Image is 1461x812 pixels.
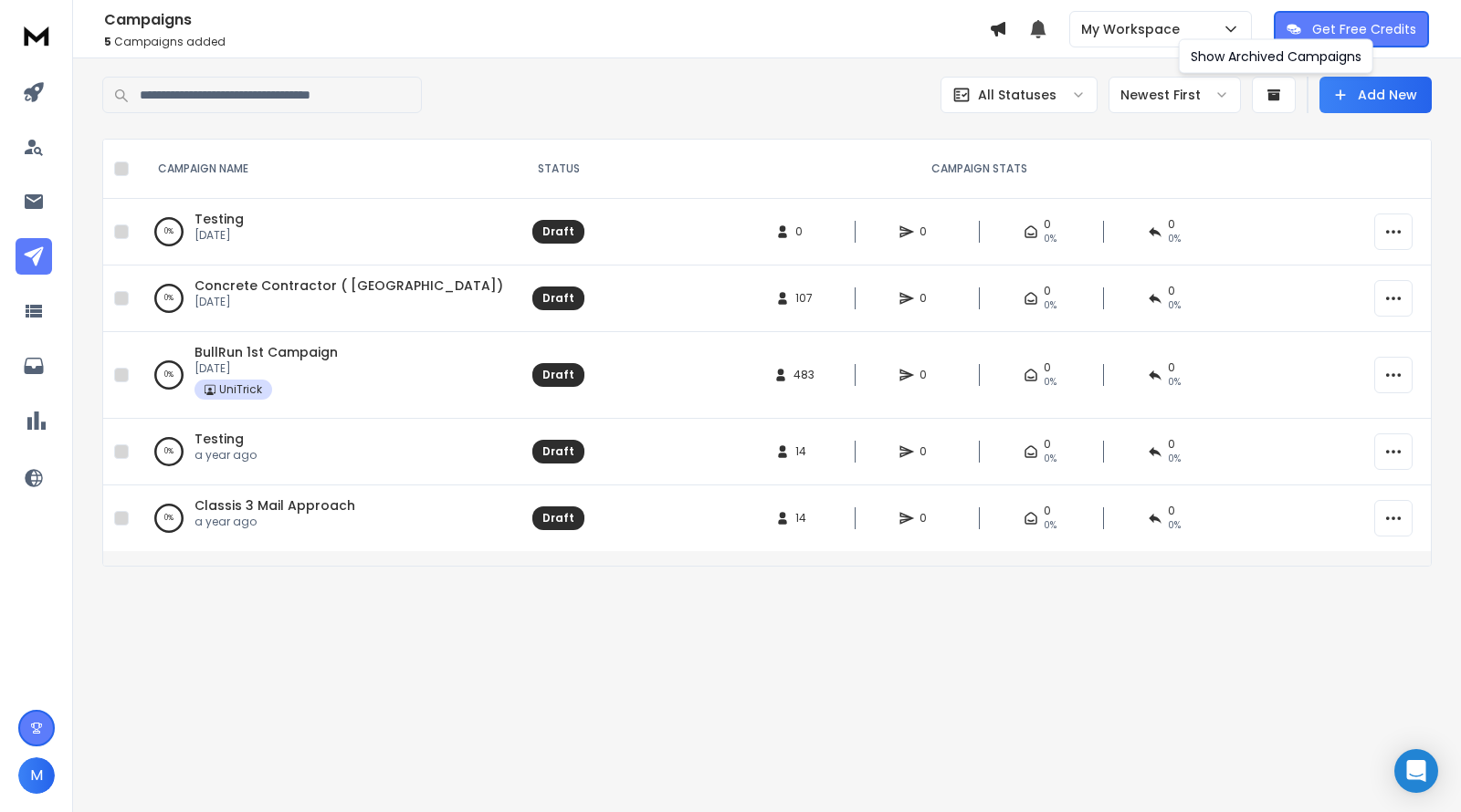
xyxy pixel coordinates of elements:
[194,515,355,529] p: a year ago
[136,485,521,552] td: 0%Classis 3 Mail Approacha year ago
[18,757,55,794] button: M
[920,511,938,526] span: 0
[795,444,814,459] span: 14
[795,511,814,526] span: 14
[1179,39,1373,74] div: Show Archived Campaigns
[1168,284,1175,298] span: 0
[920,224,938,239] span: 0
[194,448,257,463] p: a year ago
[194,343,338,361] a: BullRun 1st Campaign
[164,223,173,241] p: 0 %
[1312,20,1416,38] p: Get Free Credits
[164,289,173,307] p: 0 %
[194,430,244,448] a: Testing
[595,140,1363,199] th: CAMPAIGN STATS
[18,18,55,52] img: logo
[194,210,244,228] a: Testing
[1081,20,1187,38] p: My Workspace
[136,419,521,485] td: 0%Testinga year ago
[136,332,521,419] td: 0%BullRun 1st Campaign[DATE]UniTrick
[194,228,244,243] p: [DATE]
[194,496,355,515] a: Classis 3 Mail Approach
[1044,360,1051,375] span: 0
[1109,77,1241,113] button: Newest First
[136,199,521,265] td: 0%Testing[DATE]
[1168,518,1181,533] span: 0%
[1168,232,1181,246] span: 0%
[1394,749,1438,793] div: Open Intercom Messenger
[136,265,521,332] td: 0%Concrete Contractor ( [GEOGRAPHIC_DATA])[DATE]
[542,511,574,526] div: Draft
[542,291,574,306] div: Draft
[1044,298,1056,313] span: 0%
[1044,437,1051,452] span: 0
[1168,437,1175,452] span: 0
[194,295,503,309] p: [DATE]
[920,291,938,306] span: 0
[1044,375,1056,390] span: 0%
[1044,518,1056,533] span: 0%
[1044,232,1056,246] span: 0%
[136,140,521,199] th: CAMPAIGN NAME
[920,444,938,459] span: 0
[164,366,173,384] p: 0 %
[164,442,173,461] p: 0 %
[1044,452,1056,466] span: 0%
[164,509,173,527] p: 0 %
[920,368,938,382] span: 0
[1168,360,1175,375] span: 0
[794,368,815,382] span: 483
[542,368,574,382] div: Draft
[194,276,503,295] a: Concrete Contractor ( [GEOGRAPHIC_DATA])
[1168,504,1175,518] span: 0
[542,444,574,459] div: Draft
[521,140,595,199] th: STATUS
[1319,77,1432,113] button: Add New
[1044,284,1051,298] span: 0
[104,35,989,49] p: Campaigns added
[194,361,338,376] p: [DATE]
[795,291,814,306] span: 107
[1168,452,1181,466] span: 0%
[1168,375,1181,390] span: 0%
[542,224,574,239] div: Draft
[978,86,1056,104] p: All Statuses
[1168,217,1175,232] span: 0
[795,224,814,239] span: 0
[104,9,989,31] h1: Campaigns
[1044,217,1051,232] span: 0
[104,34,111,49] span: 5
[1168,298,1181,313] span: 0%
[1044,504,1051,518] span: 0
[1274,11,1429,47] button: Get Free Credits
[219,382,262,397] p: UniTrick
